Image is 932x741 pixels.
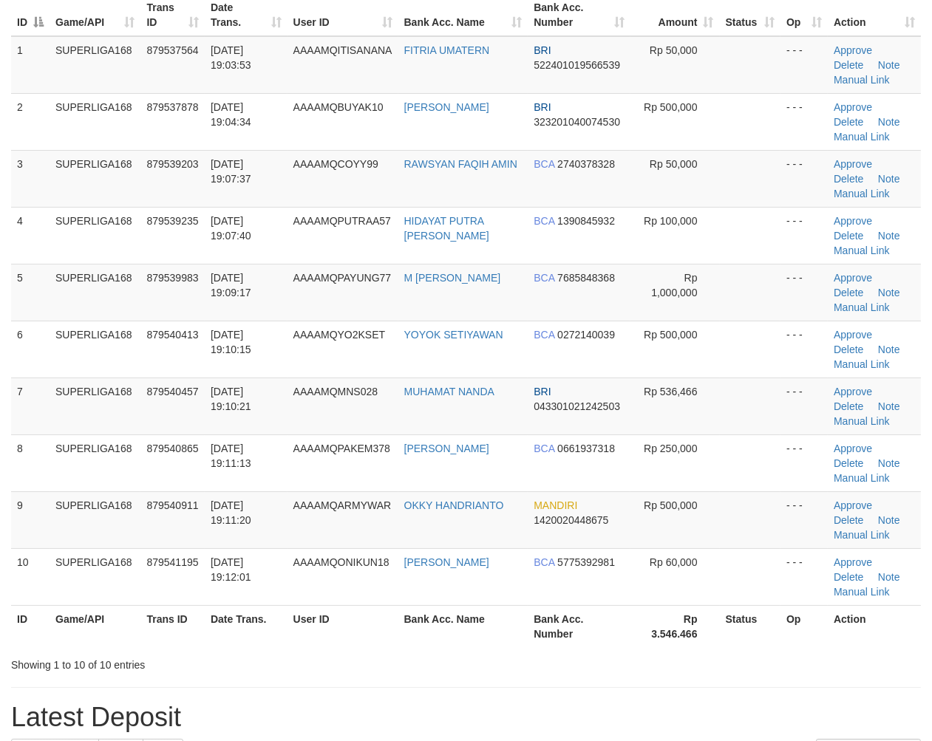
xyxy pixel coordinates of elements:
a: Note [878,571,900,583]
a: Manual Link [834,358,890,370]
a: Note [878,59,900,71]
span: Copy 0661937318 to clipboard [557,443,615,454]
a: MUHAMAT NANDA [404,386,494,397]
td: 1 [11,36,50,94]
td: 5 [11,264,50,321]
td: - - - [780,264,828,321]
a: Delete [834,400,863,412]
span: Rp 1,000,000 [651,272,697,298]
a: Note [878,287,900,298]
td: 7 [11,378,50,434]
span: [DATE] 19:09:17 [211,272,251,298]
a: Approve [834,329,872,341]
span: Copy 2740378328 to clipboard [557,158,615,170]
th: Op [780,605,828,647]
a: Approve [834,443,872,454]
span: [DATE] 19:04:34 [211,101,251,128]
span: BCA [534,329,554,341]
a: Delete [834,59,863,71]
a: Manual Link [834,472,890,484]
span: 879539983 [146,272,198,284]
span: Copy 7685848368 to clipboard [557,272,615,284]
th: User ID [288,605,398,647]
span: AAAAMQBUYAK10 [293,101,384,113]
span: Rp 60,000 [650,556,698,568]
th: Game/API [50,605,140,647]
td: 3 [11,150,50,207]
th: Rp 3.546.466 [630,605,719,647]
a: Manual Link [834,586,890,598]
a: Note [878,116,900,128]
span: BCA [534,556,554,568]
a: Manual Link [834,245,890,256]
span: 879539203 [146,158,198,170]
a: Delete [834,457,863,469]
span: [DATE] 19:10:21 [211,386,251,412]
span: AAAAMQPAKEM378 [293,443,390,454]
a: Approve [834,44,872,56]
a: Note [878,173,900,185]
span: Rp 500,000 [644,499,697,511]
a: Approve [834,272,872,284]
a: Delete [834,173,863,185]
span: Rp 100,000 [644,215,697,227]
td: SUPERLIGA168 [50,207,140,264]
td: 8 [11,434,50,491]
span: AAAAMQYO2KSET [293,329,385,341]
td: - - - [780,150,828,207]
h1: Latest Deposit [11,703,921,732]
span: AAAAMQCOYY99 [293,158,378,170]
td: SUPERLIGA168 [50,378,140,434]
span: MANDIRI [534,499,577,511]
span: Copy 1420020448675 to clipboard [534,514,608,526]
a: Note [878,457,900,469]
th: Trans ID [140,605,205,647]
span: BCA [534,272,554,284]
a: Approve [834,556,872,568]
td: SUPERLIGA168 [50,321,140,378]
span: [DATE] 19:03:53 [211,44,251,71]
td: - - - [780,378,828,434]
a: Note [878,344,900,355]
span: Rp 500,000 [644,101,697,113]
td: - - - [780,321,828,378]
a: YOYOK SETIYAWAN [404,329,503,341]
span: Rp 50,000 [650,44,698,56]
span: [DATE] 19:07:40 [211,215,251,242]
span: BCA [534,443,554,454]
td: SUPERLIGA168 [50,548,140,605]
a: Manual Link [834,301,890,313]
td: SUPERLIGA168 [50,491,140,548]
span: BRI [534,101,551,113]
a: HIDAYAT PUTRA [PERSON_NAME] [404,215,489,242]
a: Manual Link [834,131,890,143]
td: 6 [11,321,50,378]
span: AAAAMQPAYUNG77 [293,272,392,284]
a: Approve [834,499,872,511]
a: Note [878,514,900,526]
td: SUPERLIGA168 [50,150,140,207]
a: [PERSON_NAME] [404,101,489,113]
td: 10 [11,548,50,605]
td: - - - [780,491,828,548]
td: 4 [11,207,50,264]
a: Approve [834,215,872,227]
span: Copy 1390845932 to clipboard [557,215,615,227]
span: 879541195 [146,556,198,568]
span: AAAAMQITISANANA [293,44,392,56]
a: [PERSON_NAME] [404,443,489,454]
a: Manual Link [834,74,890,86]
th: Bank Acc. Name [398,605,528,647]
span: 879540457 [146,386,198,397]
td: - - - [780,434,828,491]
span: 879537878 [146,101,198,113]
span: 879540911 [146,499,198,511]
span: [DATE] 19:07:37 [211,158,251,185]
a: Manual Link [834,529,890,541]
span: [DATE] 19:12:01 [211,556,251,583]
span: AAAAMQARMYWAR [293,499,392,511]
a: Approve [834,158,872,170]
span: Copy 323201040074530 to clipboard [534,116,620,128]
span: AAAAMQPUTRAA57 [293,215,391,227]
span: AAAAMQMNS028 [293,386,378,397]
